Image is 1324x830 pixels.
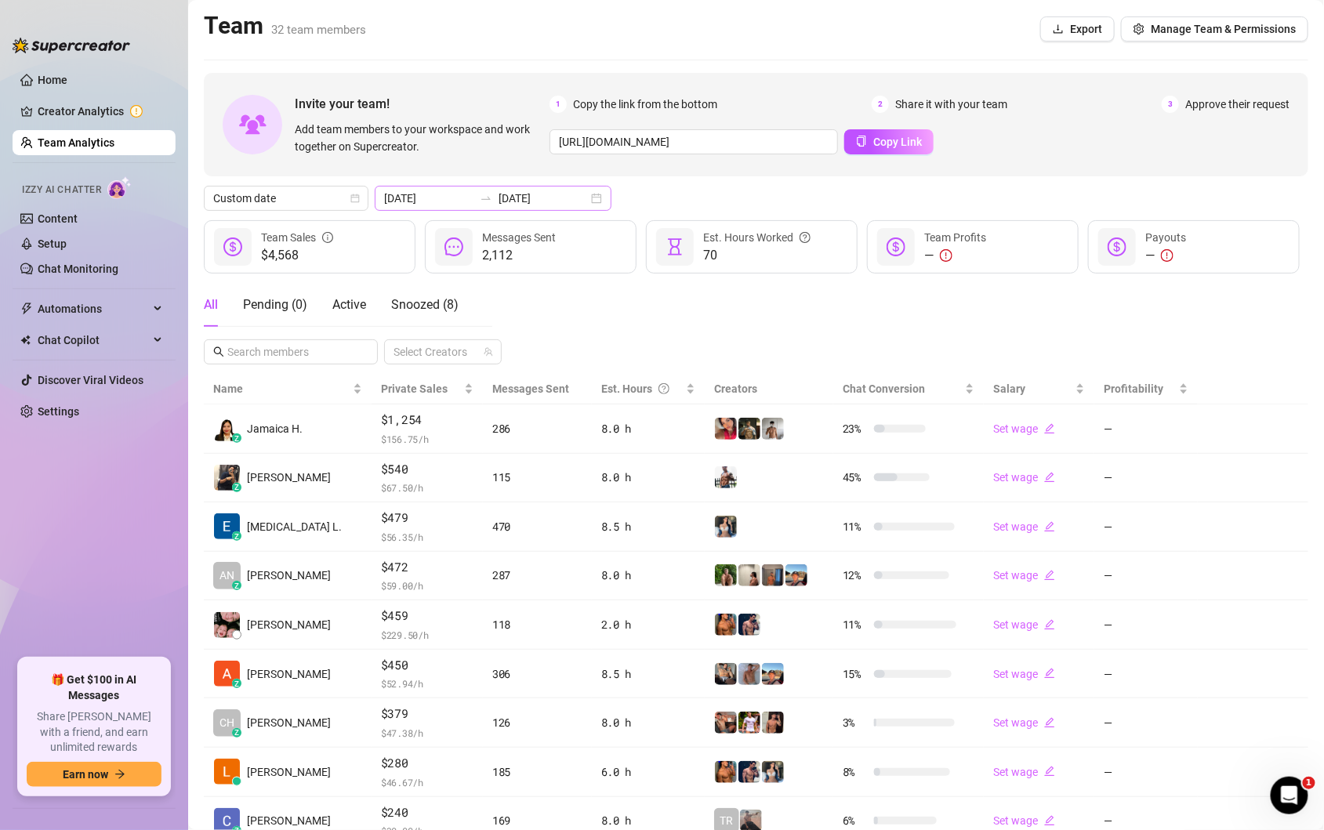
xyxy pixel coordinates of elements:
span: arrow-right [114,769,125,780]
a: Chat Monitoring [38,263,118,275]
button: Export [1040,16,1115,42]
a: Set wageedit [993,668,1055,680]
a: Creator Analytics exclamation-circle [38,99,163,124]
span: edit [1044,815,1055,826]
span: edit [1044,423,1055,434]
span: edit [1044,570,1055,581]
span: 15 % [843,665,868,683]
img: Lexter Ore [214,759,240,785]
span: edit [1044,619,1055,630]
span: [PERSON_NAME] [247,567,331,584]
img: Axel [738,614,760,636]
img: Zach [762,712,784,734]
span: $379 [381,705,473,723]
span: 45 % [843,469,868,486]
img: Katy [762,761,784,783]
span: Earn now [63,768,108,781]
span: dollar-circle [223,237,242,256]
span: download [1053,24,1064,34]
span: [MEDICAL_DATA] L. [247,518,342,535]
span: $ 67.50 /h [381,480,473,495]
span: Share [PERSON_NAME] with a friend, and earn unlimited rewards [27,709,161,756]
img: Zach [785,564,807,586]
input: End date [499,190,588,207]
img: Joey [738,663,760,685]
img: Sean Carino [214,465,240,491]
a: Discover Viral Videos [38,374,143,386]
div: Team Sales [261,229,333,246]
span: Add team members to your workspace and work together on Supercreator. [295,121,543,155]
span: Jamaica H. [247,420,303,437]
span: 23 % [843,420,868,437]
img: Axel [738,761,760,783]
td: — [1094,748,1198,797]
span: $4,568 [261,246,333,265]
span: Invite your team! [295,94,550,114]
span: $280 [381,754,473,773]
td: — [1094,404,1198,454]
div: 8.0 h [601,812,695,829]
img: Adrian Custodio [214,661,240,687]
img: Exon Locsin [214,513,240,539]
span: 12 % [843,567,868,584]
div: All [204,295,218,314]
th: Creators [705,374,833,404]
span: $ 229.50 /h [381,627,473,643]
span: 32 team members [271,23,366,37]
div: 8.0 h [601,714,695,731]
td: — [1094,650,1198,699]
div: 6.0 h [601,763,695,781]
span: [PERSON_NAME] [247,469,331,486]
img: Regine Ore [214,612,240,638]
span: 🎁 Get $100 in AI Messages [27,672,161,703]
img: AI Chatter [107,176,132,199]
span: exclamation-circle [1161,249,1173,262]
span: $ 156.75 /h [381,431,473,447]
a: Set wageedit [993,716,1055,729]
span: Share it with your team [895,96,1007,113]
span: Salary [993,382,1025,395]
img: JG [715,614,737,636]
div: 169 [492,812,582,829]
iframe: Intercom live chat [1271,777,1308,814]
img: JUSTIN [715,466,737,488]
span: question-circle [658,380,669,397]
div: 8.5 h [601,518,695,535]
span: Manage Team & Permissions [1151,23,1296,35]
div: Est. Hours [601,380,683,397]
img: Chat Copilot [20,335,31,346]
div: 8.0 h [601,420,695,437]
span: Approve their request [1185,96,1290,113]
img: Jamaica Hurtado [214,415,240,441]
td: — [1094,552,1198,601]
span: Chat Conversion [843,382,925,395]
span: Messages Sent [482,231,556,244]
span: 1 [550,96,567,113]
img: Hector [738,712,760,734]
div: — [1145,246,1186,265]
span: 3 [1162,96,1179,113]
span: [PERSON_NAME] [247,763,331,781]
button: Manage Team & Permissions [1121,16,1308,42]
a: Set wageedit [993,814,1055,827]
span: $540 [381,460,473,479]
div: 2.0 h [601,616,695,633]
span: edit [1044,521,1055,532]
div: — [924,246,986,265]
span: [PERSON_NAME] [247,616,331,633]
span: 2 [872,96,889,113]
span: Chat Copilot [38,328,149,353]
span: info-circle [322,229,333,246]
span: Team Profits [924,231,986,244]
img: logo-BBDzfeDw.svg [13,38,130,53]
span: 8 % [843,763,868,781]
span: Izzy AI Chatter [22,183,101,198]
div: 115 [492,469,582,486]
span: $ 52.94 /h [381,676,473,691]
div: z [232,483,241,492]
div: Pending ( 0 ) [243,295,307,314]
th: Name [204,374,372,404]
span: Private Sales [381,382,448,395]
div: 118 [492,616,582,633]
span: $479 [381,509,473,527]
